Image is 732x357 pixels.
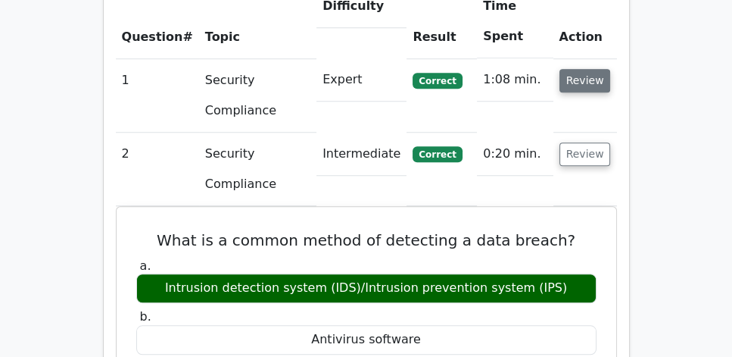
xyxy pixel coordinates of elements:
[135,231,598,249] h5: What is a common method of detecting a data breach?
[136,274,597,303] div: Intrusion detection system (IDS)/Intrusion prevention system (IPS)
[136,325,597,355] div: Antivirus software
[559,69,611,92] button: Review
[477,58,553,102] td: 1:08 min.
[316,133,406,176] td: Intermediate
[413,73,462,88] span: Correct
[122,30,183,44] span: Question
[316,58,406,102] td: Expert
[140,309,151,324] span: b.
[140,258,151,273] span: a.
[116,58,199,132] td: 1
[116,133,199,206] td: 2
[199,133,316,206] td: Security Compliance
[413,146,462,161] span: Correct
[559,142,611,166] button: Review
[477,133,553,176] td: 0:20 min.
[199,58,316,132] td: Security Compliance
